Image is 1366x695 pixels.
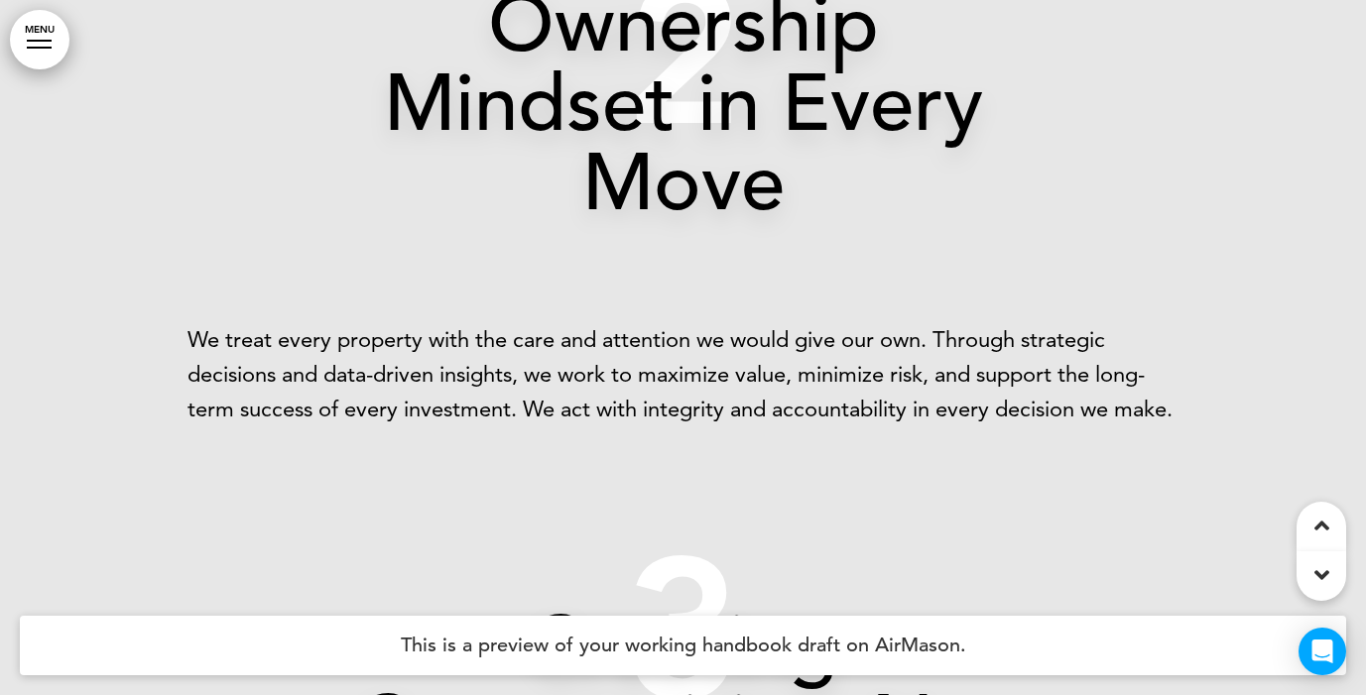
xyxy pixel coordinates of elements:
[1299,628,1346,675] div: Open Intercom Messenger
[10,10,69,69] a: MENU
[20,616,1346,675] h4: This is a preview of your working handbook draft on AirMason.
[187,322,1180,427] p: We treat every property with the care and attention we would give our own. Through strategic deci...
